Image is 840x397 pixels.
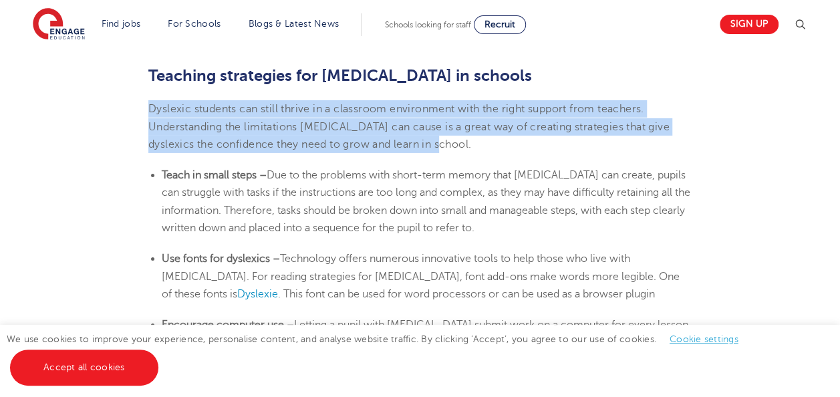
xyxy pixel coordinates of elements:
[287,319,294,331] b: –
[484,19,515,29] span: Recruit
[237,288,278,300] a: Dyslexie
[162,319,688,366] span: Letting a pupil with [MEDICAL_DATA] submit work on a computer for every lesson is advised, as han...
[474,15,526,34] a: Recruit
[670,334,738,344] a: Cookie settings
[162,169,267,181] b: Teach in small steps –
[385,20,471,29] span: Schools looking for staff
[249,19,339,29] a: Blogs & Latest News
[162,169,690,234] span: Due to the problems with short-term memory that [MEDICAL_DATA] can create, pupils can struggle wi...
[162,253,680,300] span: Technology offers numerous innovative tools to help those who live with [MEDICAL_DATA]. For readi...
[148,103,670,150] span: Dyslexic students can still thrive in a classroom environment with the right support from teacher...
[7,334,752,372] span: We use cookies to improve your experience, personalise content, and analyse website traffic. By c...
[168,19,221,29] a: For Schools
[162,253,280,265] b: Use fonts for dyslexics –
[148,66,532,85] b: Teaching strategies for [MEDICAL_DATA] in schools
[162,319,284,331] b: Encourage computer use
[33,8,85,41] img: Engage Education
[102,19,141,29] a: Find jobs
[10,350,158,386] a: Accept all cookies
[720,15,779,34] a: Sign up
[278,288,655,300] span: . This font can be used for word processors or can be used as a browser plugin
